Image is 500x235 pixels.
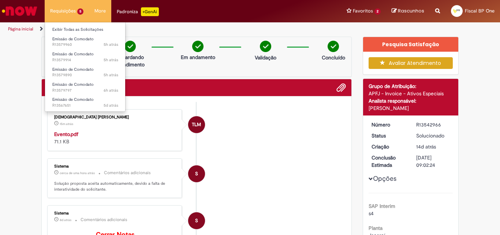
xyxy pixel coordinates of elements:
[104,103,118,108] span: 5d atrás
[104,42,118,47] span: 5h atrás
[52,97,94,102] span: Emissão de Comodato
[104,88,118,93] span: 6h atrás
[52,67,94,72] span: Emissão de Comodato
[52,82,94,87] span: Emissão de Comodato
[52,88,118,93] span: R13579797
[45,66,126,79] a: Aberto R13579890 : Emissão de Comodato
[104,57,118,63] time: 30/09/2025 09:03:46
[45,35,126,49] a: Aberto R13579960 : Emissão de Comodato
[104,72,118,78] span: 5h atrás
[52,36,94,42] span: Emissão de Comodato
[104,72,118,78] time: 30/09/2025 09:01:07
[104,57,118,63] span: 5h atrás
[45,96,126,109] a: Aberto R13567651 : Emissão de Comodato
[52,51,94,57] span: Emissão de Comodato
[45,22,126,112] ul: Requisições
[104,88,118,93] time: 30/09/2025 08:44:32
[52,42,118,48] span: R13579960
[45,81,126,94] a: Aberto R13579797 : Emissão de Comodato
[45,26,126,34] a: Exibir Todas as Solicitações
[52,103,118,109] span: R13567651
[104,103,118,108] time: 25/09/2025 16:07:37
[104,42,118,47] time: 30/09/2025 09:09:11
[52,57,118,63] span: R13579914
[52,72,118,78] span: R13579890
[45,50,126,64] a: Aberto R13579914 : Emissão de Comodato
